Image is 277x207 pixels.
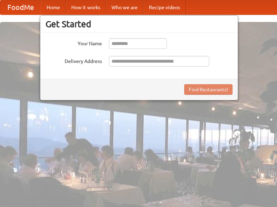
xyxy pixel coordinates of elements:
[41,0,66,15] a: Home
[66,0,106,15] a: How it works
[184,84,233,95] button: Find Restaurants!
[46,19,233,29] h3: Get Started
[46,56,102,65] label: Delivery Address
[46,38,102,47] label: Your Name
[0,0,41,15] a: FoodMe
[106,0,143,15] a: Who we are
[143,0,186,15] a: Recipe videos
